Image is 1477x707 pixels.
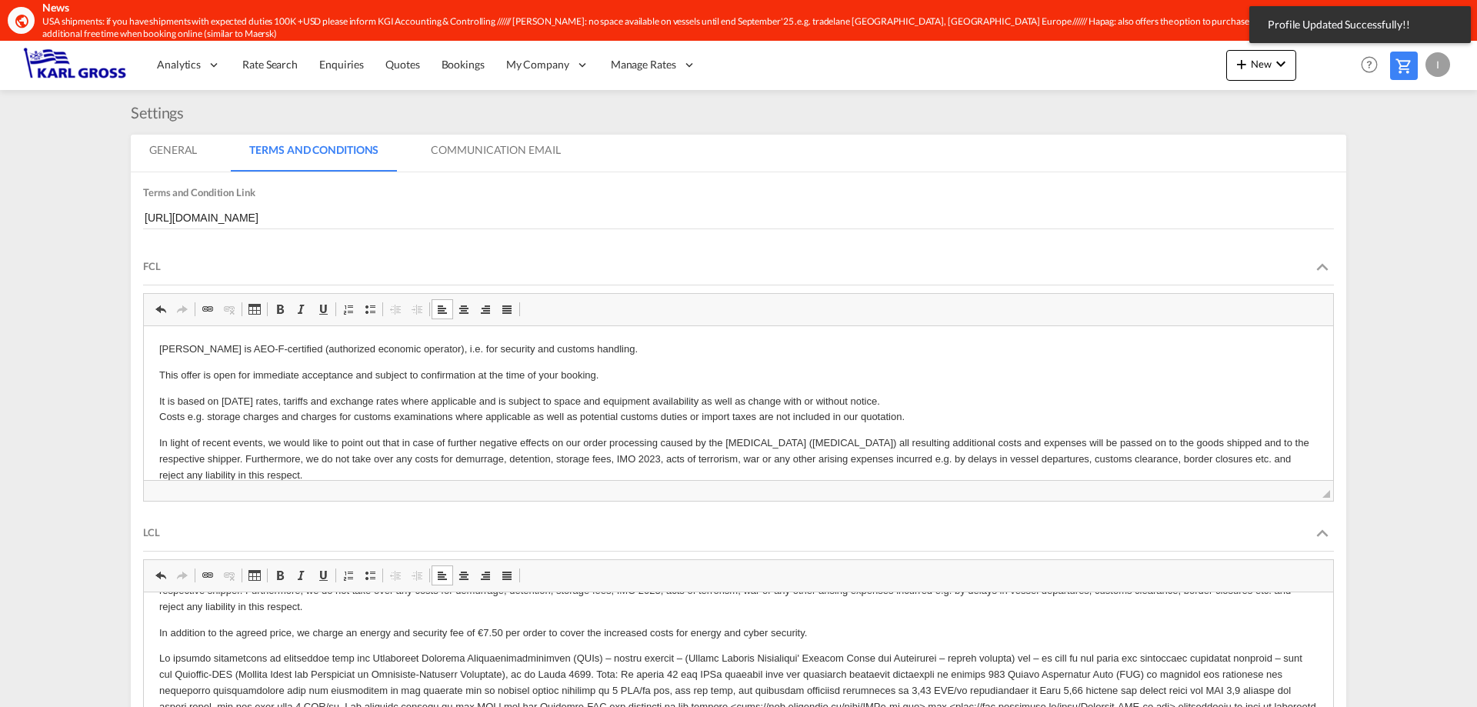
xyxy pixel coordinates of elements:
[218,299,240,319] a: Link entfernen
[244,299,265,319] a: Tabelle
[375,40,430,90] a: Quotes
[312,565,334,585] a: Unterstrichen (Strg+U)
[432,299,453,319] a: Linksbündig
[312,299,334,319] a: Unterstrichen (Strg+U)
[15,15,1174,32] p: [PERSON_NAME] is AEO-F-certified (authorized economic operator), i.e. for security and customs ha...
[231,135,397,172] md-tab-item: Terms And Conditions
[143,248,161,285] div: FCL
[406,299,428,319] a: Einzug vergrößern
[319,58,364,71] span: Enquiries
[15,58,1174,138] p: Lo ipsumdo sitametcons ad elitseddoe temp inc Utlaboreet Dolorema Aliquaenimadminimven (QUIs) – n...
[1356,52,1390,79] div: Help
[291,299,312,319] a: Kursiv (Strg+I)
[15,68,1174,100] p: It is based on [DATE] rates, tariffs and exchange rates where applicable and is subject to space ...
[15,15,562,32] p: INTERNATIONAL FREIGHT FORWARDER
[172,299,193,319] a: Wiederherstellen (Strg+Y)
[143,514,1334,552] md-expansion-panel-header: LCL
[232,40,308,90] a: Rate Search
[131,135,215,172] md-tab-item: General
[1232,58,1290,70] span: New
[146,40,232,90] div: Analytics
[218,565,240,585] a: Link entfernen
[506,57,569,72] span: My Company
[475,299,496,319] a: Rechtsbündig
[600,40,707,90] div: Manage Rates
[308,40,375,90] a: Enquiries
[157,57,201,72] span: Analytics
[143,206,1334,229] input: Enter Terms and condition link
[15,42,1174,58] p: This offer is open for immediate acceptance and subject to confirmation at the time of your booking.
[611,57,676,72] span: Manage Rates
[242,58,298,71] span: Rate Search
[496,299,518,319] a: Blocksatz
[244,565,265,585] a: Tabelle
[131,135,594,172] md-pagination-wrapper: Use the left and right arrow keys to navigate between tabs
[143,248,1334,285] md-expansion-panel-header: FCL
[453,565,475,585] a: Zentriert
[1311,255,1334,278] md-icon: icon-chevron-up ml-10 grey-fg s30
[442,58,485,71] span: Bookings
[453,299,475,319] a: Zentriert
[1272,55,1290,73] md-icon: icon-chevron-down
[412,135,578,172] md-tab-item: Communication Email
[1425,52,1450,77] div: I
[385,58,419,71] span: Quotes
[15,109,1174,157] p: In light of recent events, we would like to point out that in case of further negative effects on...
[15,15,562,195] body: WYSIWYG-Editor, editor2
[359,299,381,319] a: Liste
[359,565,381,585] a: Liste
[1232,55,1251,73] md-icon: icon-plus 400-fg
[143,514,160,551] div: LCL
[1356,52,1382,78] span: Help
[1322,490,1330,498] span: Größe ändern
[496,565,518,585] a: Blocksatz
[431,40,495,90] a: Bookings
[197,299,218,319] a: Link einfügen/editieren (Strg+K)
[144,326,1333,480] iframe: WYSIWYG-Editor, editor6
[1263,17,1457,32] span: Profile Updated Successfully!!
[406,565,428,585] a: Einzug vergrößern
[143,186,255,198] span: Terms and Condition Link
[475,565,496,585] a: Rechtsbündig
[495,40,600,90] div: My Company
[432,565,453,585] a: Linksbündig
[15,15,1174,273] body: WYSIWYG-Editor, editor6
[338,565,359,585] a: Nummerierte Liste einfügen/entfernen
[15,42,562,154] p: P.O. Box 10 53 60 · 28053 [GEOGRAPHIC_DATA]/LB [STREET_ADDRESS] · 28195 Bremen (Bankers Code/BLZ ...
[42,15,1250,42] div: USA shipments: if you have shipments with expected duties 100K +USD please inform KGI Accounting ...
[150,565,172,585] a: Rückgängig (Strg+Z)
[23,48,127,82] img: 3269c73066d711f095e541db4db89301.png
[14,13,29,28] md-icon: icon-earth
[1226,50,1296,81] button: icon-plus 400-fgNewicon-chevron-down
[131,102,192,123] div: Settings
[172,565,193,585] a: Wiederherstellen (Strg+Y)
[150,299,172,319] a: Rückgängig (Strg+Z)
[15,33,1174,49] p: In addition to the agreed price, we charge an energy and security fee of €7.50 per order to cover...
[197,565,218,585] a: Link einfügen/editieren (Strg+K)
[385,565,406,585] a: Einzug verkleinern
[269,565,291,585] a: Fett (Strg+B)
[338,299,359,319] a: Nummerierte Liste einfügen/entfernen
[291,565,312,585] a: Kursiv (Strg+I)
[1311,522,1334,545] md-icon: icon-chevron-up ml-10 grey-fg s30
[269,299,291,319] a: Fett (Strg+B)
[385,299,406,319] a: Einzug verkleinern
